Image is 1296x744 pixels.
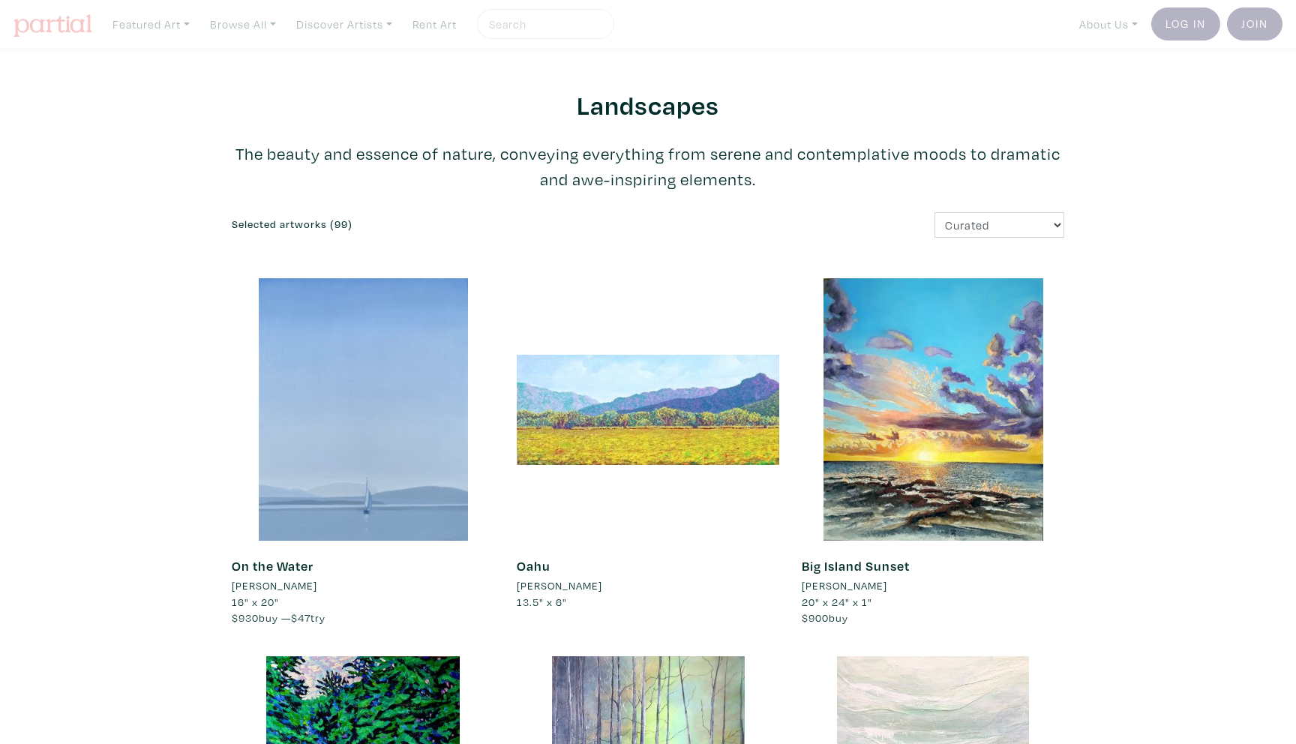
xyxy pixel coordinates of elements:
[487,15,600,34] input: Search
[802,610,829,625] span: $900
[232,218,637,231] h6: Selected artworks (99)
[232,610,259,625] span: $930
[232,557,313,574] a: On the Water
[802,595,872,609] span: 20" x 24" x 1"
[517,557,550,574] a: Oahu
[203,9,283,40] a: Browse All
[1151,7,1220,40] a: Log In
[289,9,399,40] a: Discover Artists
[1072,9,1144,40] a: About Us
[232,595,279,609] span: 16" x 20"
[802,557,910,574] a: Big Island Sunset
[517,595,567,609] span: 13.5" x 6"
[291,610,310,625] span: $47
[406,9,463,40] a: Rent Art
[232,577,494,594] a: [PERSON_NAME]
[517,577,602,594] li: [PERSON_NAME]
[802,577,1064,594] a: [PERSON_NAME]
[232,577,317,594] li: [PERSON_NAME]
[802,610,848,625] span: buy
[517,577,779,594] a: [PERSON_NAME]
[1227,7,1282,40] a: Join
[802,577,887,594] li: [PERSON_NAME]
[232,141,1064,192] p: The beauty and essence of nature, conveying everything from serene and contemplative moods to dra...
[232,88,1064,121] h2: Landscapes
[232,610,325,625] span: buy — try
[106,9,196,40] a: Featured Art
